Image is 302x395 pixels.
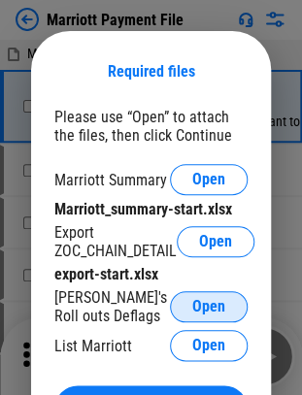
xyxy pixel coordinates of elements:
[199,234,232,249] span: Open
[54,288,170,325] div: [PERSON_NAME]'s Roll outs Deflags
[170,164,248,195] button: Open
[54,265,248,283] div: export-start.xlsx
[54,200,248,218] div: Marriott_summary-start.xlsx
[170,291,248,322] button: Open
[54,337,132,355] div: List Marriott
[192,299,225,314] span: Open
[54,62,248,81] div: Required files
[170,330,248,361] button: Open
[54,108,248,145] div: Please use “Open” to attach the files, then click Continue
[192,338,225,353] span: Open
[54,223,177,260] div: Export ZOC_CHAIN_DETAIL
[192,172,225,187] span: Open
[54,171,167,189] div: Marriott Summary
[177,226,254,257] button: Open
